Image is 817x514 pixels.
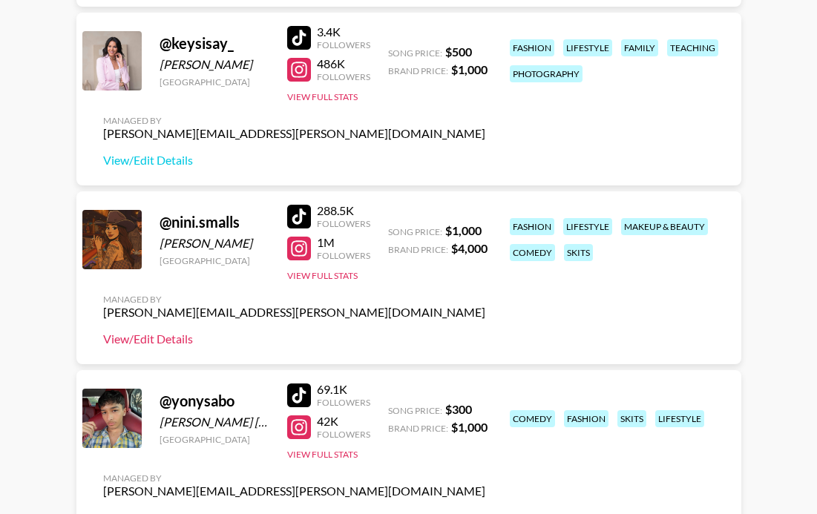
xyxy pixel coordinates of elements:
[317,203,370,218] div: 288.5K
[388,226,442,237] span: Song Price:
[510,410,555,427] div: comedy
[510,218,554,235] div: fashion
[160,76,269,88] div: [GEOGRAPHIC_DATA]
[317,39,370,50] div: Followers
[388,244,448,255] span: Brand Price:
[510,65,583,82] div: photography
[103,484,485,498] div: [PERSON_NAME][EMAIL_ADDRESS][PERSON_NAME][DOMAIN_NAME]
[103,472,485,484] div: Managed By
[510,39,554,56] div: fashion
[445,223,482,237] strong: $ 1,000
[287,270,358,281] button: View Full Stats
[160,255,269,266] div: [GEOGRAPHIC_DATA]
[287,91,358,102] button: View Full Stats
[445,402,472,416] strong: $ 300
[160,213,269,231] div: @ nini.smalls
[103,332,485,346] a: View/Edit Details
[564,410,608,427] div: fashion
[103,305,485,320] div: [PERSON_NAME][EMAIL_ADDRESS][PERSON_NAME][DOMAIN_NAME]
[103,294,485,305] div: Managed By
[317,24,370,39] div: 3.4K
[317,235,370,250] div: 1M
[563,39,612,56] div: lifestyle
[445,45,472,59] strong: $ 500
[287,449,358,460] button: View Full Stats
[317,382,370,397] div: 69.1K
[103,115,485,126] div: Managed By
[451,420,488,434] strong: $ 1,000
[564,244,593,261] div: skits
[317,56,370,71] div: 486K
[617,410,646,427] div: skits
[655,410,704,427] div: lifestyle
[510,244,555,261] div: comedy
[160,236,269,251] div: [PERSON_NAME]
[388,405,442,416] span: Song Price:
[563,218,612,235] div: lifestyle
[317,218,370,229] div: Followers
[388,65,448,76] span: Brand Price:
[451,241,488,255] strong: $ 4,000
[317,250,370,261] div: Followers
[317,71,370,82] div: Followers
[388,423,448,434] span: Brand Price:
[317,414,370,429] div: 42K
[667,39,718,56] div: teaching
[160,392,269,410] div: @ yonysabo
[103,153,485,168] a: View/Edit Details
[317,429,370,440] div: Followers
[160,34,269,53] div: @ keysisay_
[317,397,370,408] div: Followers
[621,39,658,56] div: family
[621,218,708,235] div: makeup & beauty
[160,57,269,72] div: [PERSON_NAME]
[103,126,485,141] div: [PERSON_NAME][EMAIL_ADDRESS][PERSON_NAME][DOMAIN_NAME]
[451,62,488,76] strong: $ 1,000
[160,434,269,445] div: [GEOGRAPHIC_DATA]
[388,47,442,59] span: Song Price:
[160,415,269,429] div: [PERSON_NAME] [PERSON_NAME]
